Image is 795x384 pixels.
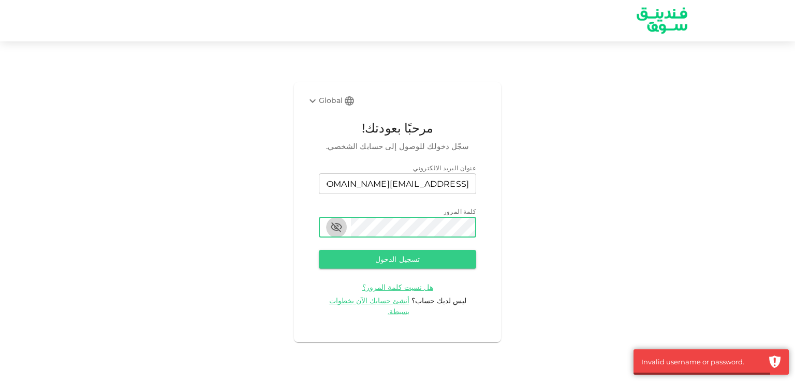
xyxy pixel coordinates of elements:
[319,119,476,138] span: مرحبًا بعودتك!
[306,95,343,107] div: Global
[329,296,410,316] span: أنشئ حسابك الآن بخطوات بسيطة.
[362,282,433,292] a: هل نسيت كلمة المرور؟
[319,173,476,194] input: email
[641,357,763,367] div: Invalid username or password.
[623,1,701,40] img: logo
[444,208,476,215] span: كلمة المرور
[351,217,476,238] input: password
[319,140,476,153] span: سجّل دخولك للوصول إلى حسابك الشخصي.
[362,283,433,292] span: هل نسيت كلمة المرور؟
[631,1,693,40] a: logo
[319,250,476,269] button: تسجيل الدخول
[411,296,466,305] span: ليس لديك حساب؟
[413,164,476,172] span: عنوان البريد الالكتروني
